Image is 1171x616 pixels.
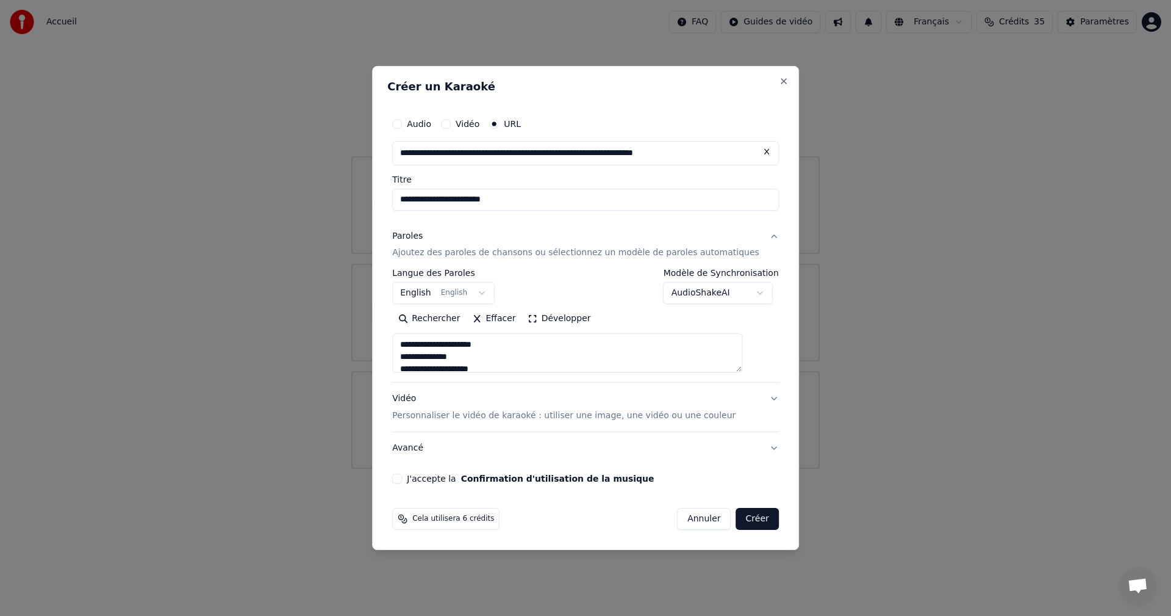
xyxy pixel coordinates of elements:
div: ParolesAjoutez des paroles de chansons ou sélectionnez un modèle de paroles automatiques [392,269,779,383]
button: Effacer [466,310,521,329]
label: Langue des Paroles [392,269,495,278]
div: Paroles [392,230,423,242]
button: J'accepte la [461,474,654,483]
label: URL [504,120,521,128]
button: VidéoPersonnaliser le vidéo de karaoké : utiliser une image, une vidéo ou une couleur [392,383,779,432]
div: Vidéo [392,393,736,422]
p: Personnaliser le vidéo de karaoké : utiliser une image, une vidéo ou une couleur [392,410,736,422]
button: Annuler [677,508,731,530]
h2: Créer un Karaoké [387,81,784,92]
span: Cela utilisera 6 crédits [412,514,494,524]
label: Vidéo [456,120,479,128]
button: Développer [522,310,597,329]
label: J'accepte la [407,474,654,483]
button: Créer [736,508,779,530]
label: Modèle de Synchronisation [664,269,779,278]
label: Titre [392,175,779,184]
button: ParolesAjoutez des paroles de chansons ou sélectionnez un modèle de paroles automatiques [392,220,779,269]
p: Ajoutez des paroles de chansons ou sélectionnez un modèle de paroles automatiques [392,247,759,259]
label: Audio [407,120,431,128]
button: Rechercher [392,310,466,329]
button: Avancé [392,432,779,464]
